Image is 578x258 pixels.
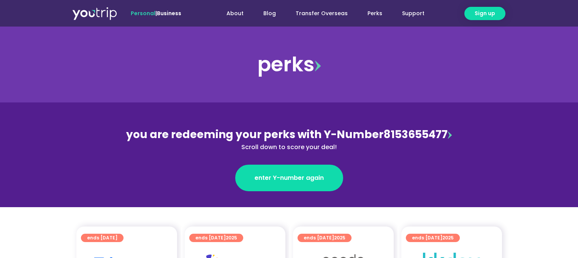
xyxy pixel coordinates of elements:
[334,234,345,241] span: 2025
[124,143,454,152] div: Scroll down to score your deal!
[131,9,155,17] span: Personal
[406,234,460,242] a: ends [DATE]2025
[195,234,237,242] span: ends [DATE]
[131,9,181,17] span: |
[358,6,392,20] a: Perks
[412,234,454,242] span: ends [DATE]
[255,173,324,182] span: enter Y-number again
[235,165,343,191] a: enter Y-number again
[226,234,237,241] span: 2025
[286,6,358,20] a: Transfer Overseas
[464,7,505,20] a: Sign up
[304,234,345,242] span: ends [DATE]
[126,127,383,142] span: you are redeeming your perks with Y-Number
[124,127,454,152] div: 8153655477
[202,6,434,20] nav: Menu
[87,234,117,242] span: ends [DATE]
[475,9,495,17] span: Sign up
[253,6,286,20] a: Blog
[81,234,124,242] a: ends [DATE]
[442,234,454,241] span: 2025
[298,234,352,242] a: ends [DATE]2025
[217,6,253,20] a: About
[392,6,434,20] a: Support
[157,9,181,17] a: Business
[189,234,243,242] a: ends [DATE]2025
